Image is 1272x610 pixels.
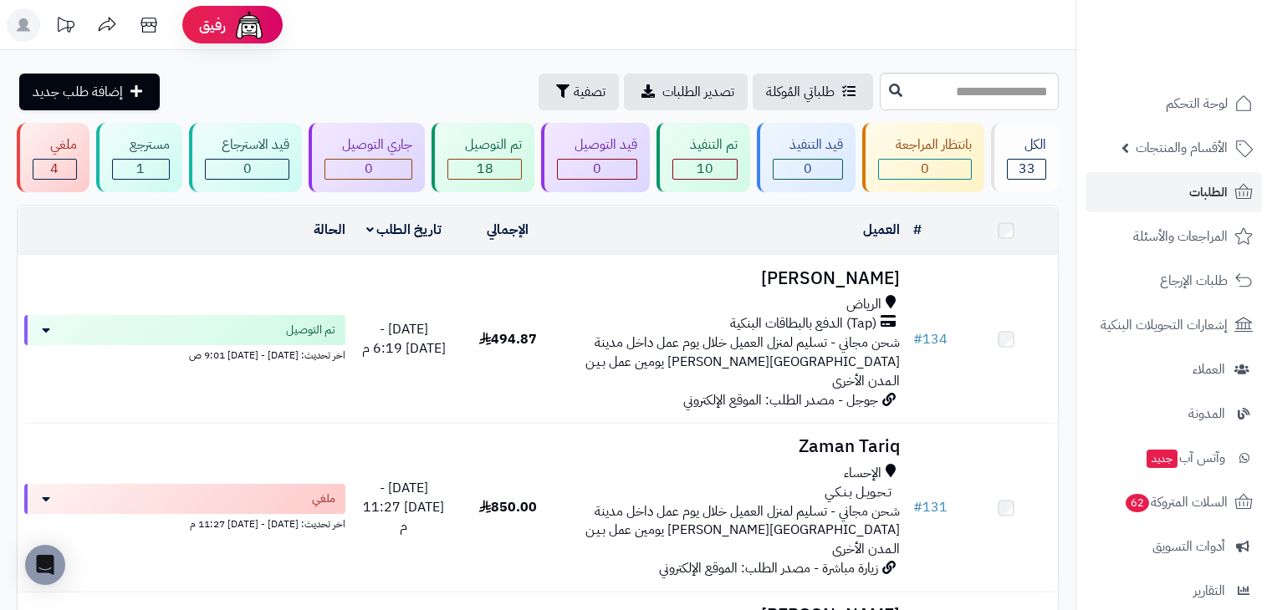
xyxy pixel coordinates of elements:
[859,123,988,192] a: بانتظار المراجعة 0
[697,159,713,179] span: 10
[365,159,373,179] span: 0
[846,295,881,314] span: الرياض
[24,345,345,363] div: اخر تحديث: [DATE] - [DATE] 9:01 ص
[186,123,306,192] a: قيد الاسترجاع 0
[286,322,335,338] span: تم التوصيل
[243,159,252,179] span: 0
[913,220,922,240] a: #
[683,390,878,410] span: جوجل - مصدر الطلب: الموقع الإلكتروني
[428,123,538,192] a: تم التوصيل 18
[913,329,922,349] span: #
[585,333,900,391] span: شحن مجاني - تسليم لمنزل العميل خلال يوم عمل داخل مدينة [GEOGRAPHIC_DATA][PERSON_NAME] يومين عمل ب...
[25,545,65,585] div: Open Intercom Messenger
[325,160,411,179] div: 0
[1086,305,1262,345] a: إشعارات التحويلات البنكية
[366,220,442,240] a: تاريخ الطلب
[574,82,605,102] span: تصفية
[19,74,160,110] a: إضافة طلب جديد
[766,82,835,102] span: طلباتي المُوكلة
[112,135,170,155] div: مسترجع
[539,74,619,110] button: تصفية
[1160,269,1228,292] span: طلبات الإرجاع
[33,135,77,155] div: ملغي
[232,8,266,42] img: ai-face.png
[363,478,444,536] span: [DATE] - [DATE] 11:27 م
[199,15,226,35] span: رفيق
[362,319,446,358] span: [DATE] - [DATE] 6:19 م
[1189,180,1228,204] span: الطلبات
[33,160,76,179] div: 4
[879,160,971,179] div: 0
[1133,225,1228,248] span: المراجعات والأسئلة
[1086,261,1262,301] a: طلبات الإرجاع
[921,159,929,179] span: 0
[672,135,738,155] div: تم التنفيذ
[1193,579,1225,602] span: التقارير
[753,74,873,110] a: طلباتي المُوكلة
[1086,216,1262,257] a: المراجعات والأسئلة
[773,135,844,155] div: قيد التنفيذ
[774,160,843,179] div: 0
[1152,535,1225,558] span: أدوات التسويق
[33,82,123,102] span: إضافة طلب جديد
[566,437,899,456] h3: Zaman Tariq
[566,269,899,288] h3: [PERSON_NAME]
[305,123,428,192] a: جاري التوصيل 0
[913,497,922,517] span: #
[673,160,737,179] div: 10
[136,159,145,179] span: 1
[538,123,653,192] a: قيد التوصيل 0
[1086,172,1262,212] a: الطلبات
[1086,526,1262,567] a: أدوات التسويق
[624,74,748,110] a: تصدير الطلبات
[863,220,900,240] a: العميل
[1101,313,1228,337] span: إشعارات التحويلات البنكية
[1188,402,1225,425] span: المدونة
[206,160,289,179] div: 0
[585,501,900,560] span: شحن مجاني - تسليم لمنزل العميل خلال يوم عمل داخل مدينة [GEOGRAPHIC_DATA][PERSON_NAME] يومين عمل ب...
[593,159,601,179] span: 0
[913,329,948,349] a: #134
[1145,446,1225,470] span: وآتس آب
[13,123,93,192] a: ملغي 4
[113,160,169,179] div: 1
[487,220,529,240] a: الإجمالي
[1166,92,1228,115] span: لوحة التحكم
[1124,491,1228,514] span: السلات المتروكة
[93,123,186,192] a: مسترجع 1
[314,220,345,240] a: الحالة
[479,497,537,517] span: 850.00
[44,8,86,46] a: تحديثات المنصة
[730,314,876,333] span: (Tap) الدفع بالبطاقات البنكية
[1126,494,1149,512] span: 62
[1086,482,1262,522] a: السلات المتروكة62
[50,159,59,179] span: 4
[878,135,972,155] div: بانتظار المراجعة
[1086,438,1262,478] a: وآتس آبجديد
[913,497,948,517] a: #131
[804,159,812,179] span: 0
[1086,349,1262,389] a: العملاء
[205,135,290,155] div: قيد الاسترجاع
[988,123,1062,192] a: الكل33
[312,491,335,507] span: ملغي
[662,82,734,102] span: تصدير الطلبات
[1086,84,1262,124] a: لوحة التحكم
[558,160,636,179] div: 0
[324,135,412,155] div: جاري التوصيل
[1007,135,1046,155] div: الكل
[1193,358,1225,381] span: العملاء
[557,135,637,155] div: قيد التوصيل
[448,160,521,179] div: 18
[447,135,522,155] div: تم التوصيل
[479,329,537,349] span: 494.87
[1147,450,1177,468] span: جديد
[1019,159,1035,179] span: 33
[844,464,881,483] span: الإحساء
[659,558,878,578] span: زيارة مباشرة - مصدر الطلب: الموقع الإلكتروني
[1136,136,1228,160] span: الأقسام والمنتجات
[24,514,345,531] div: اخر تحديث: [DATE] - [DATE] 11:27 م
[653,123,753,192] a: تم التنفيذ 10
[477,159,493,179] span: 18
[1086,394,1262,434] a: المدونة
